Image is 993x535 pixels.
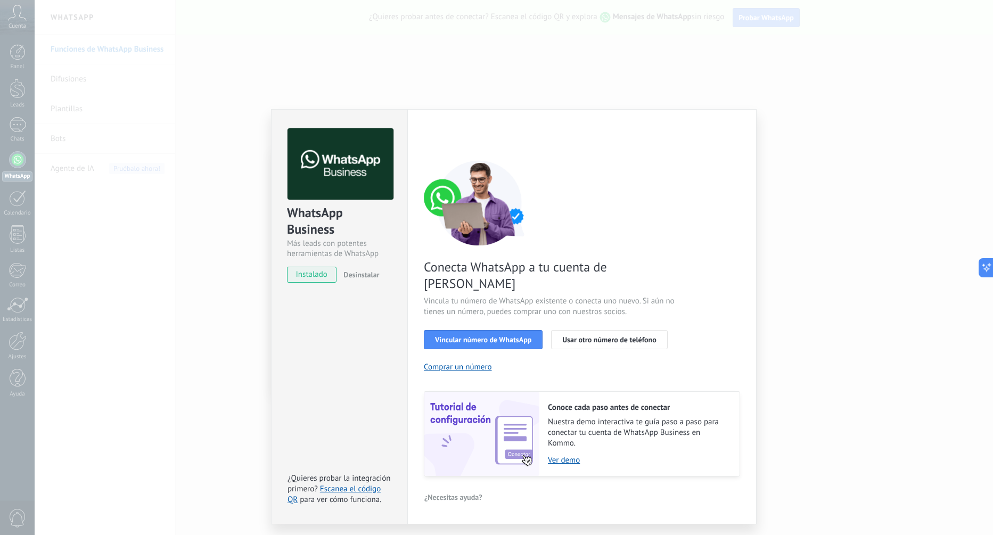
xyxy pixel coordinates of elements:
span: instalado [288,267,336,283]
img: connect number [424,160,536,245]
div: WhatsApp Business [287,204,392,238]
span: Nuestra demo interactiva te guía paso a paso para conectar tu cuenta de WhatsApp Business en Kommo. [548,417,729,449]
img: logo_main.png [288,128,393,200]
span: Usar otro número de teléfono [562,336,656,343]
button: Comprar un número [424,362,492,372]
button: Usar otro número de teléfono [551,330,667,349]
span: Desinstalar [343,270,379,279]
a: Ver demo [548,455,729,465]
span: Vincular número de WhatsApp [435,336,531,343]
span: Vincula tu número de WhatsApp existente o conecta uno nuevo. Si aún no tienes un número, puedes c... [424,296,677,317]
div: Más leads con potentes herramientas de WhatsApp [287,238,392,259]
span: ¿Quieres probar la integración primero? [288,473,391,494]
button: ¿Necesitas ayuda? [424,489,483,505]
span: Conecta WhatsApp a tu cuenta de [PERSON_NAME] [424,259,677,292]
h2: Conoce cada paso antes de conectar [548,402,729,413]
button: Vincular número de WhatsApp [424,330,543,349]
a: Escanea el código QR [288,484,381,505]
span: ¿Necesitas ayuda? [424,493,482,501]
span: para ver cómo funciona. [300,495,381,505]
button: Desinstalar [339,267,379,283]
